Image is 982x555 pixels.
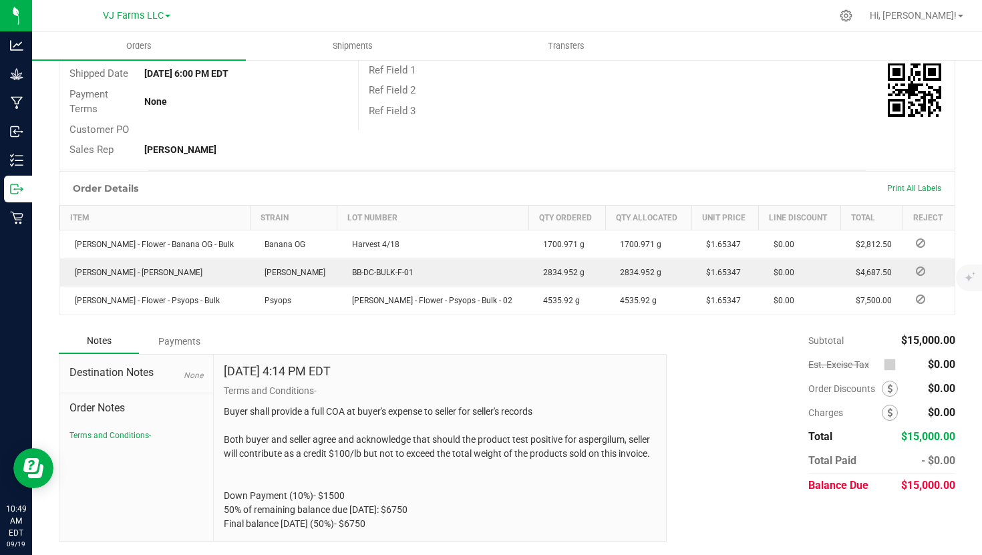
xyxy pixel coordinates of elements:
[699,296,741,305] span: $1.65347
[808,430,832,443] span: Total
[767,296,794,305] span: $0.00
[69,124,129,136] span: Customer PO
[921,454,955,467] span: - $0.00
[10,211,23,224] inline-svg: Retail
[901,479,955,492] span: $15,000.00
[10,125,23,138] inline-svg: Inbound
[911,295,931,303] span: Reject Inventory
[10,154,23,167] inline-svg: Inventory
[345,268,414,277] span: BB-DC-BULK-F-01
[613,268,661,277] span: 2834.952 g
[144,68,228,79] strong: [DATE] 6:00 PM EDT
[250,205,337,230] th: Strain
[536,268,585,277] span: 2834.952 g
[536,296,580,305] span: 4535.92 g
[767,240,794,249] span: $0.00
[337,205,529,230] th: Lot Number
[246,32,460,60] a: Shipments
[808,454,856,467] span: Total Paid
[888,63,941,117] img: Scan me!
[613,240,661,249] span: 1700.971 g
[369,64,416,76] span: Ref Field 1
[870,10,957,21] span: Hi, [PERSON_NAME]!
[849,268,892,277] span: $4,687.50
[841,205,903,230] th: Total
[808,335,844,346] span: Subtotal
[530,40,603,52] span: Transfers
[808,383,882,394] span: Order Discounts
[911,239,931,247] span: Reject Inventory
[849,296,892,305] span: $7,500.00
[139,329,219,353] div: Payments
[68,268,202,277] span: [PERSON_NAME] - [PERSON_NAME]
[10,96,23,110] inline-svg: Manufacturing
[528,205,605,230] th: Qty Ordered
[60,205,251,230] th: Item
[10,67,23,81] inline-svg: Grow
[32,32,246,60] a: Orders
[345,296,512,305] span: [PERSON_NAME] - Flower - Psyops - Bulk - 02
[10,182,23,196] inline-svg: Outbound
[59,329,139,354] div: Notes
[699,240,741,249] span: $1.65347
[699,268,741,277] span: $1.65347
[613,296,657,305] span: 4535.92 g
[10,39,23,52] inline-svg: Analytics
[13,448,53,488] iframe: Resource center
[144,144,216,155] strong: [PERSON_NAME]
[928,382,955,395] span: $0.00
[838,9,854,22] div: Manage settings
[536,240,585,249] span: 1700.971 g
[903,205,955,230] th: Reject
[73,183,138,194] h1: Order Details
[759,205,841,230] th: Line Discount
[901,334,955,347] span: $15,000.00
[887,184,941,193] span: Print All Labels
[901,430,955,443] span: $15,000.00
[68,296,220,305] span: [PERSON_NAME] - Flower - Psyops - Bulk
[369,105,416,117] span: Ref Field 3
[315,40,391,52] span: Shipments
[224,365,331,378] h4: [DATE] 4:14 PM EDT
[184,371,203,380] span: None
[691,205,758,230] th: Unit Price
[460,32,673,60] a: Transfers
[144,96,167,107] strong: None
[68,240,234,249] span: [PERSON_NAME] - Flower - Banana OG - Bulk
[888,63,941,117] qrcode: 00001377
[605,205,691,230] th: Qty Allocated
[928,358,955,371] span: $0.00
[6,539,26,549] p: 09/19
[69,365,203,381] span: Destination Notes
[69,88,108,116] span: Payment Terms
[369,84,416,96] span: Ref Field 2
[911,267,931,275] span: Reject Inventory
[69,67,128,79] span: Shipped Date
[224,405,656,531] p: Buyer shall provide a full COA at buyer's expense to seller for seller's records Both buyer and s...
[884,355,902,373] span: Calculate excise tax
[849,240,892,249] span: $2,812.50
[808,407,882,418] span: Charges
[258,296,291,305] span: Psyops
[258,268,325,277] span: [PERSON_NAME]
[108,40,170,52] span: Orders
[808,359,878,370] span: Est. Excise Tax
[258,240,305,249] span: Banana OG
[69,144,114,156] span: Sales Rep
[767,268,794,277] span: $0.00
[69,429,151,441] button: Terms and Conditions-
[103,10,164,21] span: VJ Farms LLC
[808,479,868,492] span: Balance Due
[345,240,399,249] span: Harvest 4/18
[224,384,656,398] p: Terms and Conditions-
[928,406,955,419] span: $0.00
[6,503,26,539] p: 10:49 AM EDT
[69,400,203,416] span: Order Notes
